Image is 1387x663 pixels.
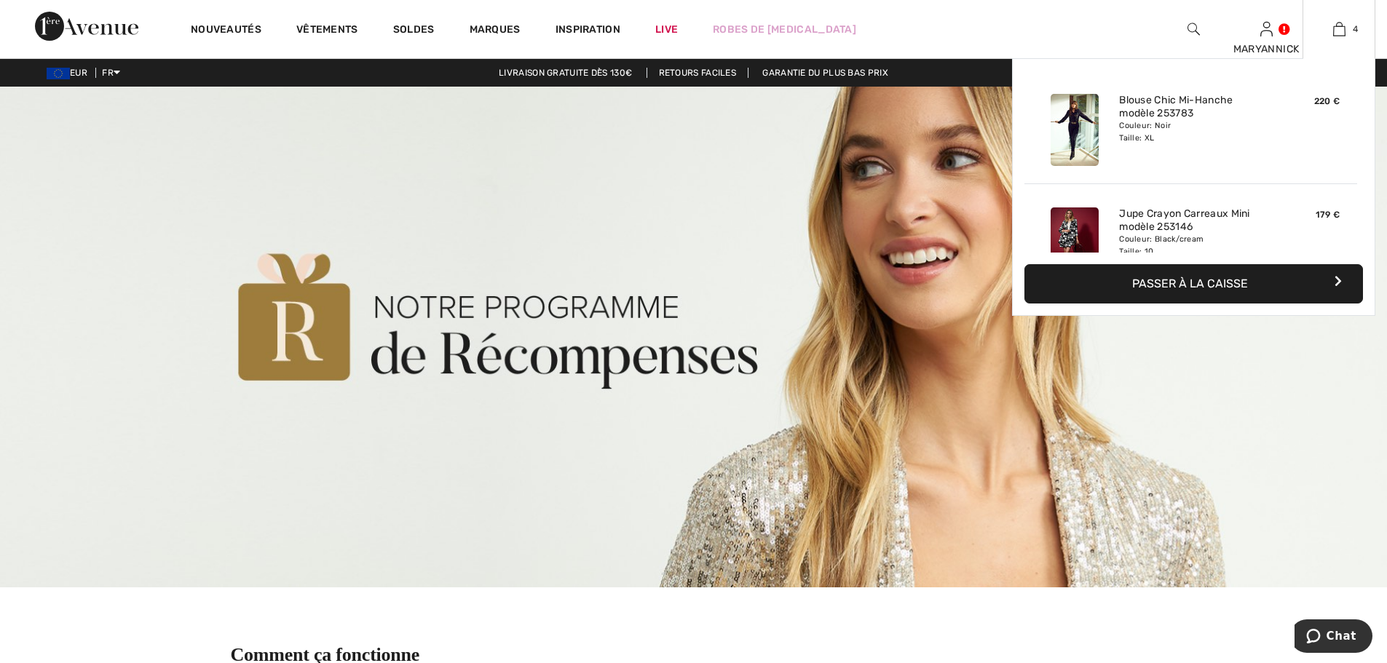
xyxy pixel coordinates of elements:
[1303,20,1375,38] a: 4
[1230,41,1302,57] div: MARYANNICK
[102,68,120,78] span: FR
[487,68,644,78] a: Livraison gratuite dès 130€
[1260,20,1273,38] img: Mes infos
[655,22,678,37] a: Live
[1119,94,1262,120] a: Blouse Chic Mi-Hanche modèle 253783
[1119,234,1262,257] div: Couleur: Black/cream Taille: 10
[35,12,138,41] img: 1ère Avenue
[47,68,70,79] img: Euro
[1188,20,1200,38] img: recherche
[1295,619,1372,656] iframe: Ouvre un widget dans lequel vous pouvez chatter avec l’un de nos agents
[1024,264,1363,303] button: Passer à la caisse
[393,23,435,39] a: Soldes
[1353,23,1358,36] span: 4
[1260,22,1273,36] a: Se connecter
[1316,210,1340,220] span: 179 €
[647,68,749,78] a: Retours faciles
[1314,96,1340,106] span: 220 €
[1051,207,1099,279] img: Jupe Crayon Carreaux Mini modèle 253146
[296,23,358,39] a: Vêtements
[470,23,521,39] a: Marques
[1051,94,1099,166] img: Blouse Chic Mi-Hanche modèle 253783
[556,23,620,39] span: Inspiration
[713,22,856,37] a: Robes de [MEDICAL_DATA]
[191,23,261,39] a: Nouveautés
[1333,20,1345,38] img: Mon panier
[751,68,900,78] a: Garantie du plus bas prix
[1119,207,1262,234] a: Jupe Crayon Carreaux Mini modèle 253146
[1119,120,1262,143] div: Couleur: Noir Taille: XL
[47,68,93,78] span: EUR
